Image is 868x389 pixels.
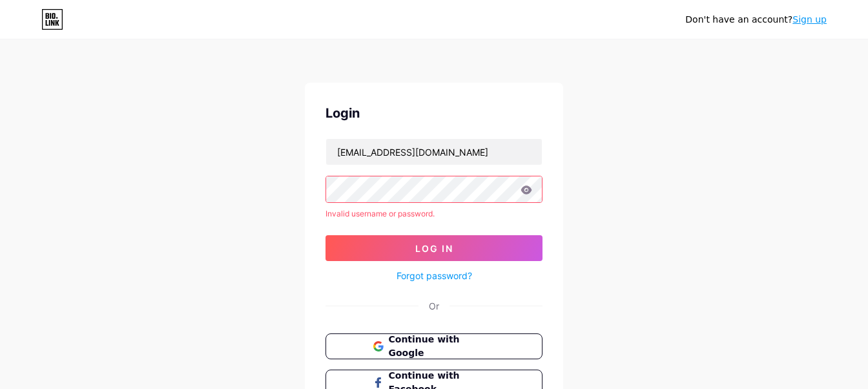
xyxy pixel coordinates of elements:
a: Sign up [792,14,827,25]
div: Invalid username or password. [325,208,542,220]
input: Username [326,139,542,165]
span: Continue with Google [389,333,495,360]
div: Login [325,103,542,123]
span: Log In [415,243,453,254]
div: Or [429,299,439,313]
a: Forgot password? [397,269,472,282]
button: Log In [325,235,542,261]
button: Continue with Google [325,333,542,359]
div: Don't have an account? [685,13,827,26]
